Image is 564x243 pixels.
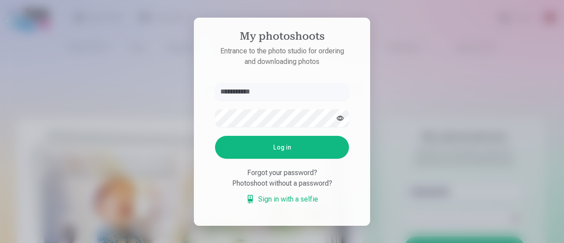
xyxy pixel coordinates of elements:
font: Entrance to the photo studio for ordering and downloading photos [220,47,344,66]
font: Photoshoot without a password? [232,179,332,187]
a: Sign in with a selfie [246,194,318,205]
font: Sign in with a selfie [258,195,318,203]
font: Log in [273,144,291,151]
button: Log in [215,136,349,159]
font: Forgot your password? [247,168,317,177]
font: My photoshoots [240,32,325,42]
